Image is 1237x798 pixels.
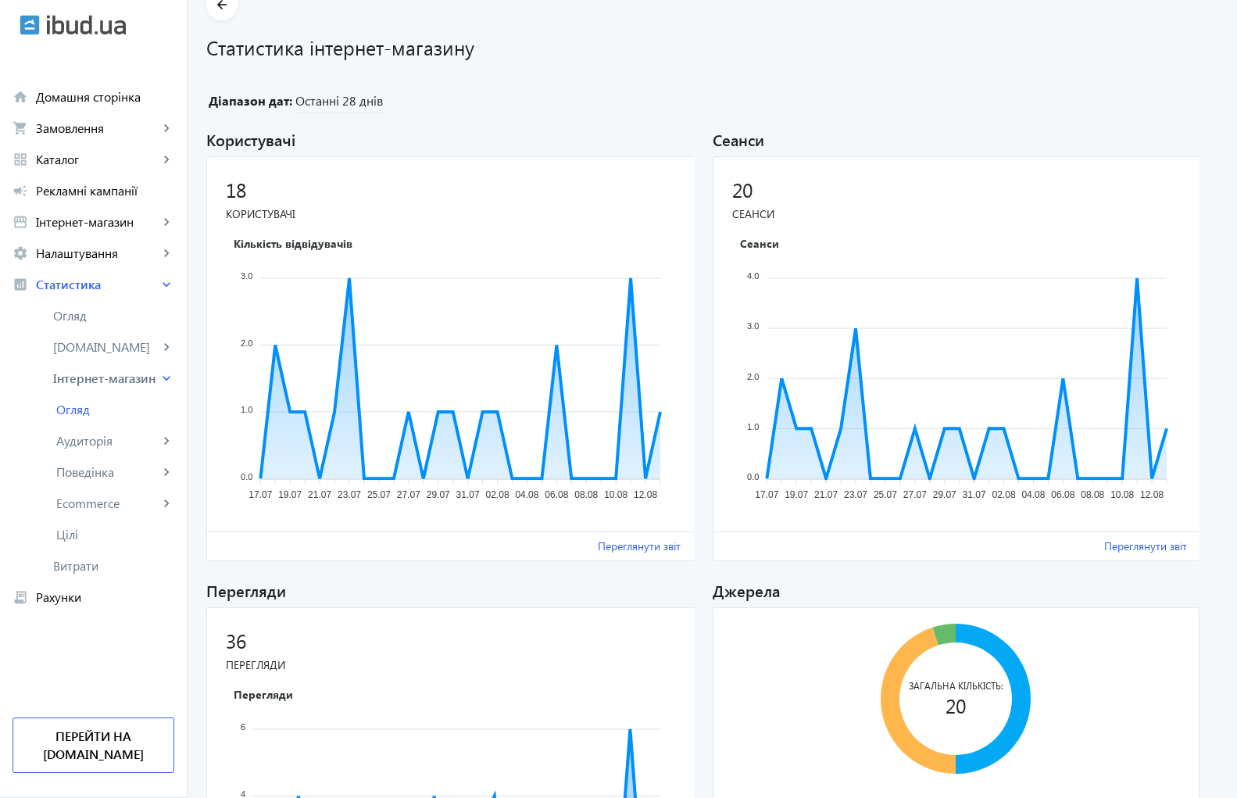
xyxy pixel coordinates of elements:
[397,489,420,500] tspan: 27.07
[367,489,391,500] tspan: 25.07
[634,489,657,500] tspan: 12.08
[36,89,174,105] span: Домашня сторінка
[899,692,1014,717] span: 20
[56,402,174,417] span: Огляд
[47,15,126,35] img: ibud_text.svg
[1140,489,1164,500] tspan: 12.08
[56,433,159,449] span: Аудиторія
[1104,539,1187,554] a: Переглянути звіт
[992,489,1015,500] tspan: 02.08
[56,464,159,480] span: Поведінка
[226,206,681,222] div: Користувачі
[732,176,753,203] span: 20
[13,245,28,261] mat-icon: settings
[747,371,759,381] tspan: 2.0
[747,321,759,331] tspan: 3.0
[909,679,1003,692] span: Загальна кількість:
[241,271,252,281] tspan: 3.0
[241,471,252,481] tspan: 0.0
[338,489,361,500] tspan: 23.07
[159,245,174,261] mat-icon: keyboard_arrow_right
[13,589,28,605] mat-icon: receipt_long
[747,471,759,481] tspan: 0.0
[53,558,174,574] span: Витрати
[36,589,174,605] span: Рахунки
[36,277,159,292] span: Статистика
[159,152,174,167] mat-icon: keyboard_arrow_right
[20,15,40,35] img: ibud.svg
[234,235,352,250] text: Кількість відвідувачів
[13,120,28,136] mat-icon: shopping_cart
[785,489,808,500] tspan: 19.07
[1110,489,1134,500] tspan: 10.08
[159,370,174,386] mat-icon: keyboard_arrow_right
[159,339,174,355] mat-icon: keyboard_arrow_right
[241,722,245,732] tspan: 6
[13,183,28,199] mat-icon: campaign
[159,464,174,480] mat-icon: keyboard_arrow_right
[427,489,450,500] tspan: 29.07
[873,489,896,500] tspan: 25.07
[278,489,302,500] tspan: 19.07
[159,214,174,230] mat-icon: keyboard_arrow_right
[36,152,159,167] span: Каталог
[234,686,293,701] text: Перегляди
[13,89,28,105] mat-icon: home
[206,571,700,601] h2: Перегляди
[53,308,174,324] span: Огляд
[962,489,985,500] tspan: 31.07
[13,277,28,292] mat-icon: analytics
[206,92,292,109] b: Діапазон дат:
[545,489,568,500] tspan: 06.08
[226,657,681,673] div: Перегляди
[241,789,245,798] tspan: 4
[159,496,174,511] mat-icon: keyboard_arrow_right
[713,571,1200,601] h2: Джерела
[241,405,252,414] tspan: 1.0
[226,176,246,203] span: 18
[755,489,778,500] tspan: 17.07
[486,489,509,500] tspan: 02.08
[241,338,252,347] tspan: 2.0
[1051,489,1074,500] tspan: 06.08
[206,120,700,150] h2: Користувачі
[159,277,174,292] mat-icon: keyboard_arrow_right
[36,214,159,230] span: Інтернет-магазин
[159,433,174,449] mat-icon: keyboard_arrow_right
[932,489,956,500] tspan: 29.07
[604,489,627,500] tspan: 10.08
[13,717,174,773] a: Перейти на [DOMAIN_NAME]
[515,489,538,500] tspan: 04.08
[36,245,159,261] span: Налаштування
[159,120,174,136] mat-icon: keyboard_arrow_right
[740,235,779,250] text: Сеанси
[574,489,598,500] tspan: 08.08
[903,489,926,500] tspan: 27.07
[732,206,1187,222] div: Сеанси
[844,489,867,500] tspan: 23.07
[53,370,159,386] span: Інтернет-магазин
[814,489,838,500] tspan: 21.07
[747,421,759,431] tspan: 1.0
[36,183,174,199] span: Рекламні кампанії
[1081,489,1104,500] tspan: 08.08
[1021,489,1045,500] tspan: 04.08
[598,539,681,554] a: Переглянути звіт
[713,120,1207,150] h2: Сеанси
[53,339,159,355] span: [DOMAIN_NAME]
[56,527,174,542] span: Цілі
[248,489,272,500] tspan: 17.07
[56,496,159,511] span: Ecommerce
[747,271,759,281] tspan: 4.0
[295,92,383,113] span: Останні 28 днів
[36,120,159,136] span: Замовлення
[13,214,28,230] mat-icon: storefront
[226,627,246,654] span: 36
[13,152,28,167] mat-icon: grid_view
[206,34,1218,61] h1: Статистика інтернет-магазину
[308,489,331,500] tspan: 21.07
[456,489,480,500] tspan: 31.07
